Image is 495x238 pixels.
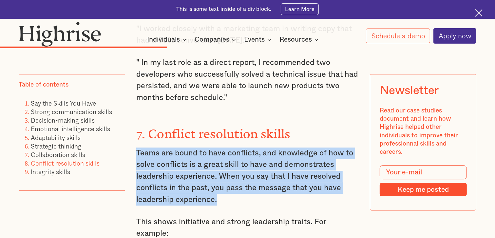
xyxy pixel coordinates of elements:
[136,57,359,104] p: " In my last role as a direct report, I recommended two developers who successfully solved a tech...
[279,36,312,44] div: Resources
[19,22,102,47] img: Highrise logo
[31,150,85,159] a: Collaboration skills
[31,107,112,116] a: Strong communication skills
[31,133,81,142] a: Adaptability skills
[380,165,467,179] input: Your e-mail
[244,36,273,44] div: Events
[475,9,483,17] img: Cross icon
[380,84,439,97] div: Newsletter
[31,98,96,108] a: Say the Skills You Have
[380,165,467,196] form: Modal Form
[31,158,100,168] a: Conflict resolution skills
[147,36,188,44] div: Individuals
[19,81,68,89] div: Table of contents
[195,36,229,44] div: Companies
[433,28,477,43] a: Apply now
[195,36,238,44] div: Companies
[279,36,320,44] div: Resources
[380,107,467,156] div: Read our case studies document and learn how Highrise helped other individuals to improve their p...
[31,116,95,125] a: Decision-making skills
[380,183,467,196] input: Keep me posted
[136,127,291,134] strong: 7. Conflict resolution skills
[31,141,82,151] a: Strategic thinking
[281,3,319,15] a: Learn More
[31,167,70,176] a: Integrity skills
[31,168,112,184] li: ‍
[366,29,430,44] a: Schedule a demo
[244,36,265,44] div: Events
[176,6,272,13] div: This is some text inside of a div block.
[31,124,110,134] a: Emotional intelligence skills
[147,36,180,44] div: Individuals
[136,148,359,206] p: Teams are bound to have conflicts, and knowledge of how to solve conflicts is a great skill to ha...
